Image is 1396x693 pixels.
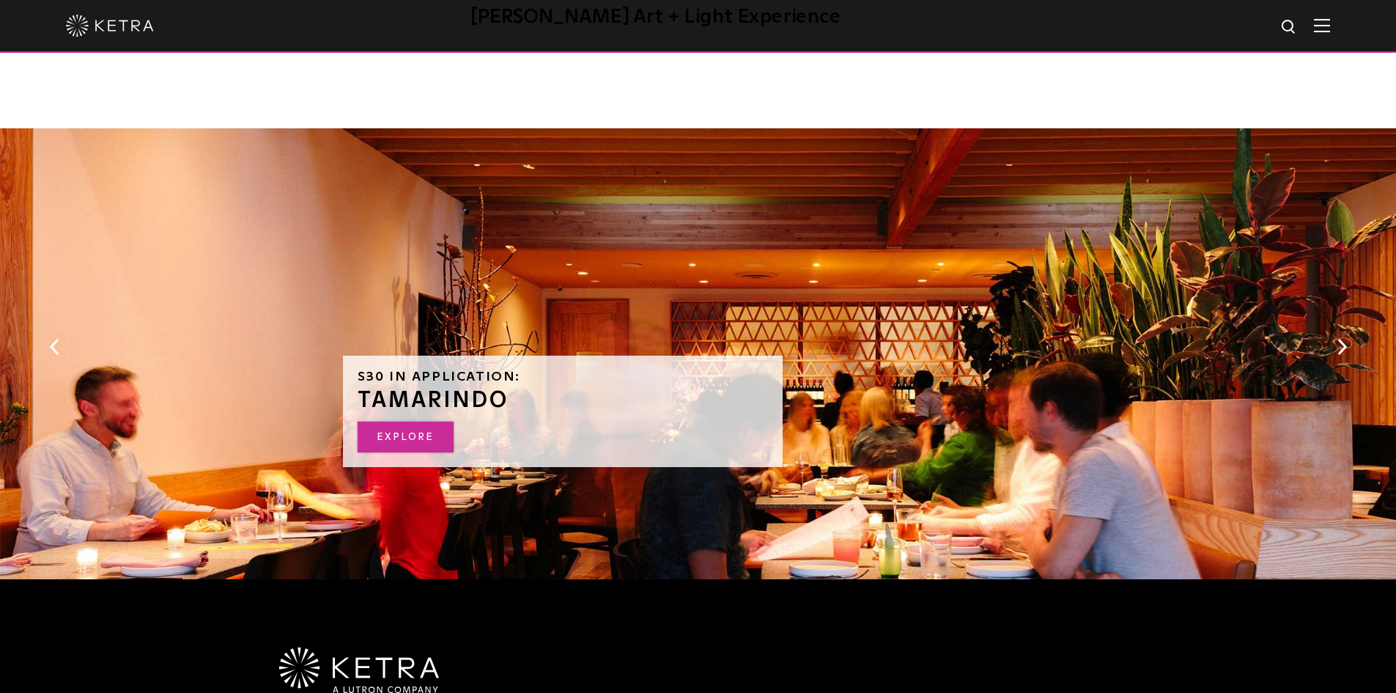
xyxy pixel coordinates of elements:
h3: TAMARINDO [358,389,768,411]
img: ketra-logo-2019-white [66,15,154,37]
button: Previous [47,337,62,356]
img: Ketra-aLutronCo_White_RGB [279,648,439,693]
img: search icon [1280,18,1299,37]
h6: S30 in Application: [358,370,768,384]
button: Next [1334,337,1349,356]
a: EXPLORE [358,422,454,453]
img: Hamburger%20Nav.svg [1314,18,1330,32]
